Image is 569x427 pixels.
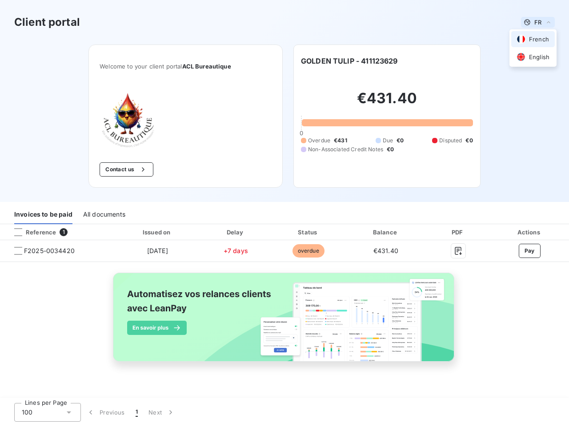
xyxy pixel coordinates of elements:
[60,228,68,236] span: 1
[301,56,398,66] h6: GOLDEN TULIP - 411123629
[534,19,541,26] span: FR
[81,403,130,422] button: Previous
[136,408,138,417] span: 1
[492,228,567,237] div: Actions
[397,137,404,145] span: €0
[347,228,424,237] div: Balance
[465,137,473,145] span: €0
[116,228,198,237] div: Issued on
[387,145,394,153] span: €0
[519,244,541,258] button: Pay
[334,137,347,145] span: €431
[147,247,168,254] span: [DATE]
[100,63,272,70] span: Welcome to your client portal
[301,89,473,116] h2: €431.40
[529,53,549,61] span: English
[105,267,464,377] img: banner
[439,137,462,145] span: Disputed
[100,91,156,148] img: Company logo
[83,205,125,224] div: All documents
[130,403,143,422] button: 1
[202,228,269,237] div: Delay
[373,247,398,254] span: €431.40
[300,129,303,137] span: 0
[308,145,383,153] span: Non-Associated Credit Notes
[273,228,344,237] div: Status
[383,137,393,145] span: Due
[182,63,231,70] span: ACL Bureautique
[224,247,248,254] span: +7 days
[22,408,32,417] span: 100
[7,228,56,236] div: Reference
[143,403,180,422] button: Next
[293,244,325,258] span: overdue
[529,35,549,44] span: French
[428,228,489,237] div: PDF
[100,162,153,177] button: Contact us
[308,137,330,145] span: Overdue
[14,14,80,30] h3: Client portal
[24,246,75,255] span: F2025-0034420
[14,205,72,224] div: Invoices to be paid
